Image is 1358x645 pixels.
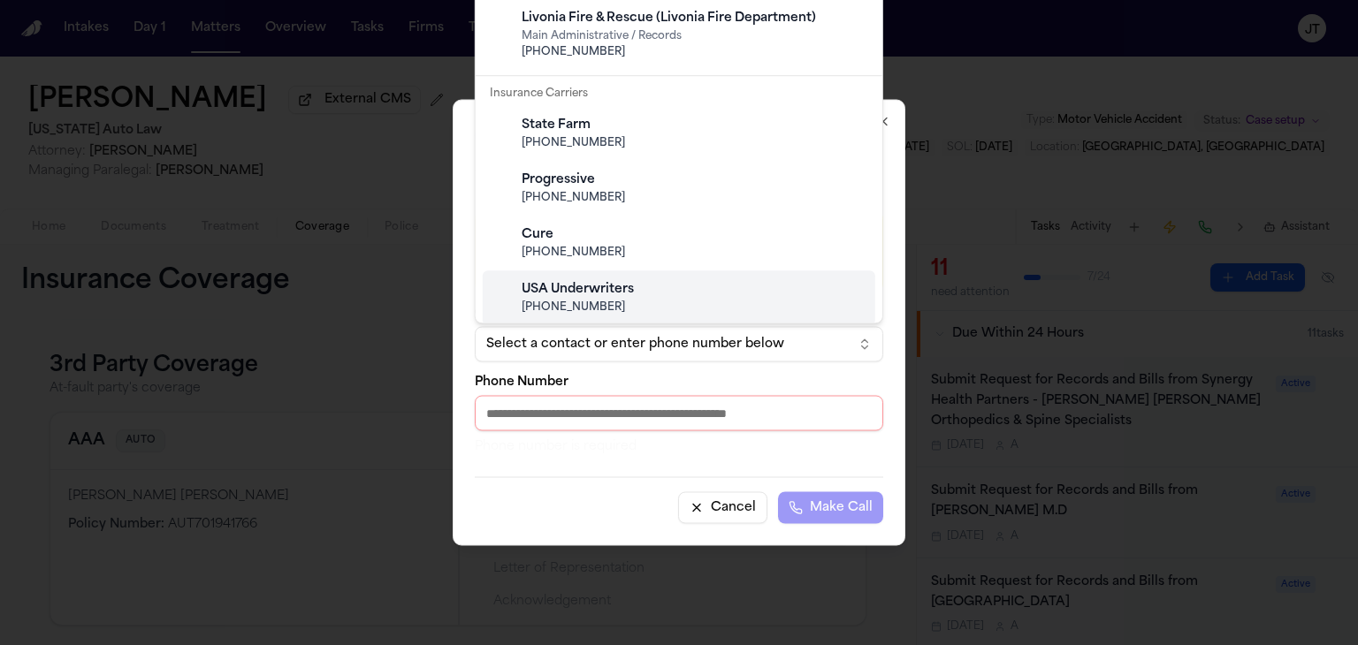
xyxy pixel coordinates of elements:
span: [PHONE_NUMBER] [522,45,865,59]
div: Livonia Fire & Rescue (Livonia Fire Department) [522,10,865,27]
div: State Farm [522,117,865,134]
div: Insurance Carriers [483,81,875,106]
span: [PHONE_NUMBER] [522,246,865,260]
span: [PHONE_NUMBER] [522,136,865,150]
span: Main Administrative / Records [522,29,865,43]
div: Cure [522,226,865,244]
span: [PHONE_NUMBER] [522,300,865,315]
div: USA Underwriters [522,281,865,299]
span: [PHONE_NUMBER] [522,191,865,205]
div: Progressive [522,171,865,189]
